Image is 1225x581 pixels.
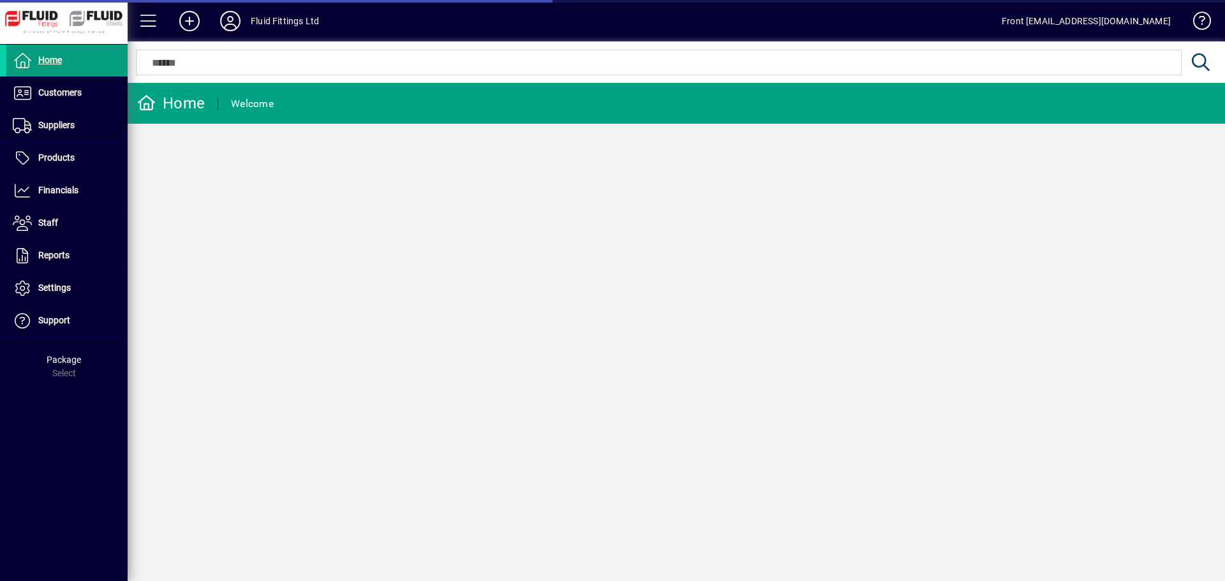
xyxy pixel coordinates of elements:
a: Suppliers [6,110,128,142]
span: Products [38,152,75,163]
div: Front [EMAIL_ADDRESS][DOMAIN_NAME] [1002,11,1171,31]
button: Add [169,10,210,33]
div: Welcome [231,94,274,114]
span: Staff [38,217,58,228]
a: Products [6,142,128,174]
span: Support [38,315,70,325]
span: Home [38,55,62,65]
button: Profile [210,10,251,33]
a: Financials [6,175,128,207]
a: Support [6,305,128,337]
a: Staff [6,207,128,239]
div: Home [137,93,205,114]
span: Package [47,355,81,365]
a: Knowledge Base [1184,3,1209,44]
div: Fluid Fittings Ltd [251,11,319,31]
a: Settings [6,272,128,304]
span: Financials [38,185,78,195]
a: Customers [6,77,128,109]
span: Reports [38,250,70,260]
a: Reports [6,240,128,272]
span: Customers [38,87,82,98]
span: Settings [38,283,71,293]
span: Suppliers [38,120,75,130]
